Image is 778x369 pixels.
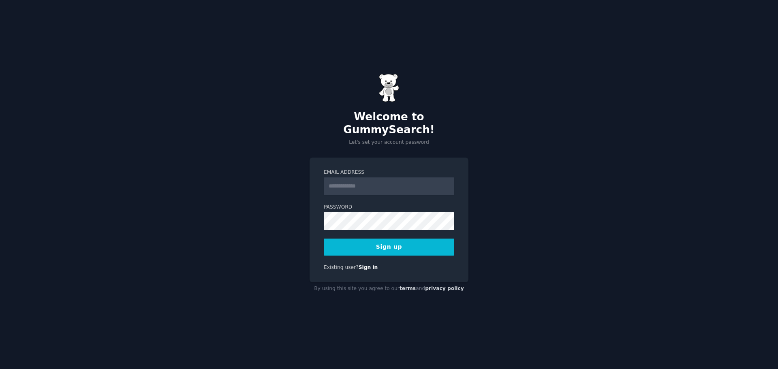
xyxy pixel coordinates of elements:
[324,169,454,176] label: Email Address
[400,286,416,291] a: terms
[310,139,468,146] p: Let's set your account password
[359,264,378,270] a: Sign in
[324,239,454,256] button: Sign up
[425,286,464,291] a: privacy policy
[310,282,468,295] div: By using this site you agree to our and
[324,264,359,270] span: Existing user?
[324,204,454,211] label: Password
[379,74,399,102] img: Gummy Bear
[310,111,468,136] h2: Welcome to GummySearch!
